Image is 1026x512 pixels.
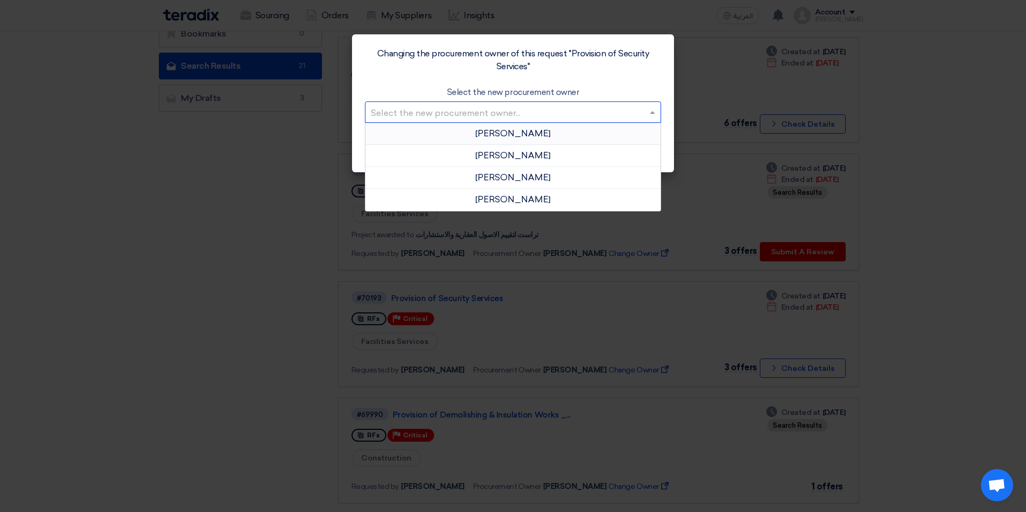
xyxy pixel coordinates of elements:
span: [PERSON_NAME] [475,194,551,204]
span: [PERSON_NAME] [475,150,551,160]
label: Select the new procurement owner [447,86,580,99]
div: Changing the procurement owner of this request "Provision of Security Services" [365,47,661,73]
span: [PERSON_NAME] [475,128,551,138]
div: Open chat [981,469,1013,501]
span: [PERSON_NAME] [475,172,551,182]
